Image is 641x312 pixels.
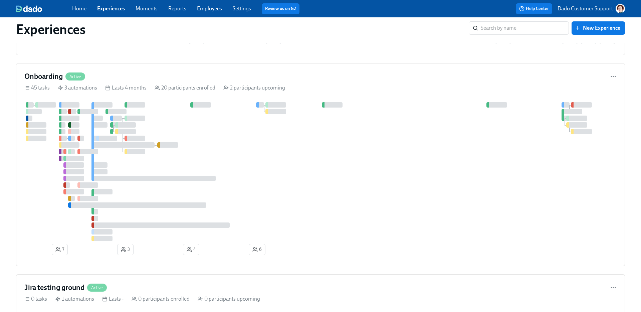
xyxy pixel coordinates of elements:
[105,84,147,92] div: Lasts 4 months
[87,285,107,290] span: Active
[576,25,620,31] span: New Experience
[52,244,68,255] button: 7
[55,246,64,253] span: 7
[233,5,251,12] a: Settings
[252,246,262,253] span: 6
[572,21,625,35] button: New Experience
[16,63,625,266] a: OnboardingActive45 tasks 3 automations Lasts 4 months 20 participants enrolled 2 participants upc...
[117,244,134,255] button: 3
[16,21,86,37] h1: Experiences
[55,295,94,303] div: 1 automations
[58,84,97,92] div: 3 automations
[558,5,613,12] p: Dado Customer Support
[121,246,130,253] span: 3
[519,5,549,12] span: Help Center
[197,5,222,12] a: Employees
[72,5,86,12] a: Home
[97,5,125,12] a: Experiences
[24,283,84,293] h4: Jira testing ground
[262,3,299,14] button: Review us on G2
[24,295,47,303] div: 0 tasks
[65,74,85,79] span: Active
[183,244,199,255] button: 4
[24,84,50,92] div: 45 tasks
[155,84,215,92] div: 20 participants enrolled
[198,295,260,303] div: 0 participants upcoming
[24,71,63,82] h4: Onboarding
[616,4,625,13] img: AATXAJw-nxTkv1ws5kLOi-TQIsf862R-bs_0p3UQSuGH=s96-c
[558,4,625,13] button: Dado Customer Support
[16,5,72,12] a: dado
[136,5,158,12] a: Moments
[132,295,190,303] div: 0 participants enrolled
[265,5,296,12] a: Review us on G2
[249,244,265,255] button: 6
[187,246,196,253] span: 4
[223,84,285,92] div: 2 participants upcoming
[168,5,186,12] a: Reports
[102,295,124,303] div: Lasts -
[16,5,42,12] img: dado
[516,3,552,14] button: Help Center
[481,21,569,35] input: Search by name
